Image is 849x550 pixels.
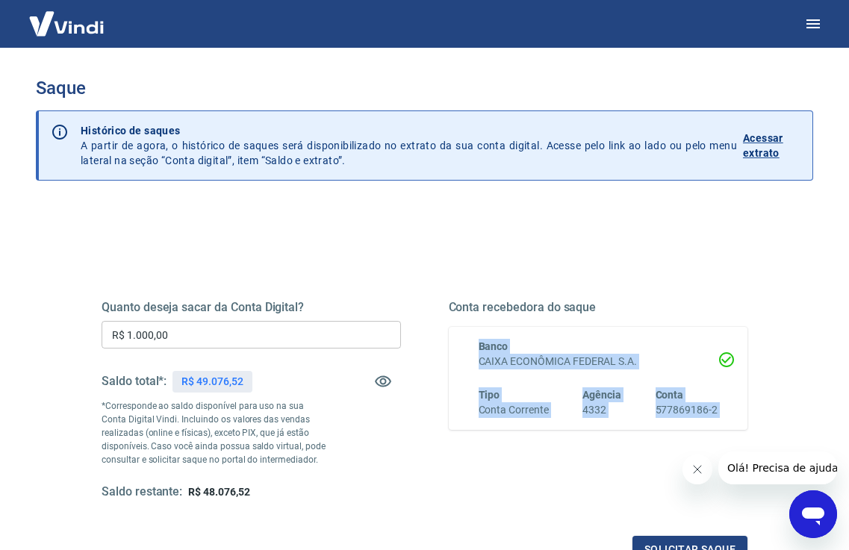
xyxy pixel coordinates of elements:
[449,300,748,315] h5: Conta recebedora do saque
[582,402,621,418] h6: 4332
[181,374,243,390] p: R$ 49.076,52
[479,402,549,418] h6: Conta Corrente
[479,354,718,369] h6: CAIXA ECONÔMICA FEDERAL S.A.
[718,451,837,484] iframe: Mensagem da empresa
[479,389,500,401] span: Tipo
[479,340,509,352] span: Banco
[656,389,684,401] span: Conta
[81,123,737,138] p: Histórico de saques
[36,78,813,99] h3: Saque
[102,399,326,466] p: *Corresponde ao saldo disponível para uso na sua Conta Digital Vindi. Incluindo os valores das ve...
[789,490,837,538] iframe: Botão para abrir a janela de mensagens
[9,10,125,22] span: Olá! Precisa de ajuda?
[188,486,249,498] span: R$ 48.076,52
[656,402,718,418] h6: 577869186-2
[743,131,800,160] p: Acessar extrato
[682,454,712,484] iframe: Fechar mensagem
[18,1,115,46] img: Vindi
[81,123,737,168] p: A partir de agora, o histórico de saques será disponibilizado no extrato da sua conta digital. Ac...
[582,389,621,401] span: Agência
[743,123,800,168] a: Acessar extrato
[102,484,182,500] h5: Saldo restante:
[102,374,167,389] h5: Saldo total*:
[102,300,401,315] h5: Quanto deseja sacar da Conta Digital?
